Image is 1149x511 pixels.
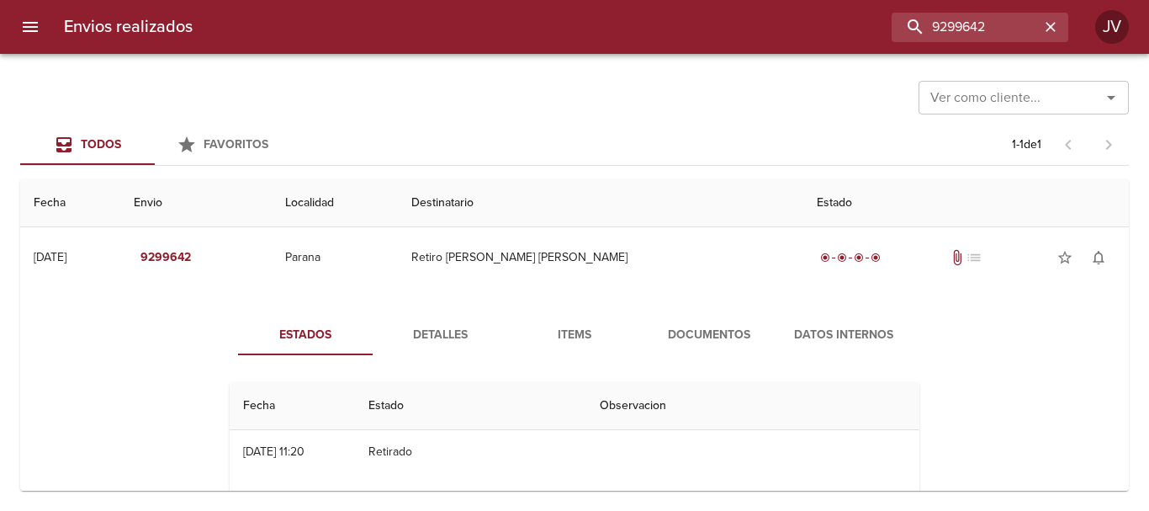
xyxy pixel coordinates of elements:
button: Agregar a favoritos [1048,241,1082,274]
div: Tabs detalle de guia [238,315,911,355]
button: 9299642 [134,242,198,274]
span: Detalles [383,325,497,346]
div: [DATE] [34,250,66,264]
div: [DATE] 11:20 [243,444,304,459]
th: Destinatario [398,179,803,227]
span: Items [517,325,632,346]
span: notifications_none [1090,249,1107,266]
span: Favoritos [204,137,268,152]
button: menu [10,7,50,47]
th: Estado [355,382,586,430]
th: Observacion [586,382,919,430]
h6: Envios realizados [64,13,193,40]
th: Fecha [230,382,355,430]
th: Estado [803,179,1129,227]
span: radio_button_checked [854,253,864,263]
span: Datos Internos [786,325,901,346]
td: Retiro [PERSON_NAME] [PERSON_NAME] [398,227,803,288]
div: Entregado [817,249,884,266]
span: radio_button_checked [871,253,881,263]
span: radio_button_checked [837,253,847,263]
span: Pagina siguiente [1088,125,1129,165]
em: 9299642 [140,248,191,269]
td: Retirado [355,430,586,474]
div: Tabs Envios [20,125,289,165]
td: Parana [272,227,398,288]
th: Envio [120,179,272,227]
span: star_border [1056,249,1073,266]
span: radio_button_checked [820,253,830,263]
button: Abrir [1099,86,1123,109]
div: [DATE] 20:39 [243,488,310,503]
button: Activar notificaciones [1082,241,1115,274]
span: Pagina anterior [1048,136,1088,152]
span: Estados [248,325,363,346]
span: No tiene pedido asociado [966,249,982,266]
th: Localidad [272,179,398,227]
input: buscar [892,13,1040,42]
div: JV [1095,10,1129,44]
th: Fecha [20,179,120,227]
span: Tiene documentos adjuntos [949,249,966,266]
p: 1 - 1 de 1 [1012,136,1041,153]
div: Abrir información de usuario [1095,10,1129,44]
span: Todos [81,137,121,152]
span: Documentos [652,325,766,346]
